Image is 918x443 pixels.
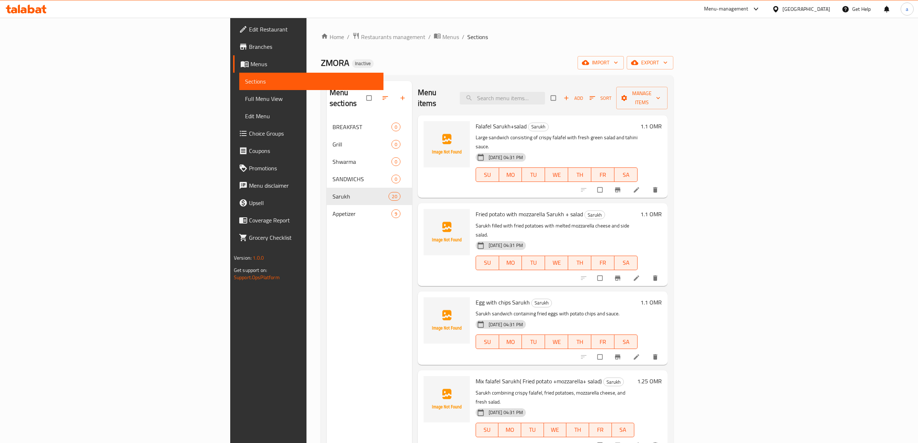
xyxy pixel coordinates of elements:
button: Branch-specific-item [610,182,627,198]
a: Support.OpsPlatform [234,273,280,282]
a: Edit Restaurant [233,21,383,38]
span: Select to update [593,271,608,285]
li: / [462,33,464,41]
span: SU [479,337,496,347]
span: SU [479,257,496,268]
button: FR [591,167,614,182]
button: SU [476,423,499,437]
a: Menus [434,32,459,42]
span: 20 [389,193,400,200]
button: SU [476,335,499,349]
span: Coverage Report [249,216,378,225]
span: [DATE] 04:31 PM [486,154,526,161]
span: TH [571,257,588,268]
button: Branch-specific-item [610,349,627,365]
button: TH [566,423,589,437]
button: MO [499,167,522,182]
button: WE [545,335,568,349]
span: Grill [333,140,391,149]
p: Large sandwich consisting of crispy falafel with fresh green salad and tahini sauce. [476,133,638,151]
button: TU [521,423,544,437]
span: Promotions [249,164,378,172]
span: Sarukh [532,299,552,307]
span: TU [524,425,541,435]
div: Sarukh [531,299,552,307]
span: SANDWICHS [333,175,391,183]
span: WE [548,257,565,268]
span: [DATE] 04:31 PM [486,242,526,249]
a: Branches [233,38,383,55]
span: Select all sections [362,91,377,105]
button: SA [612,423,635,437]
button: delete [647,349,665,365]
a: Promotions [233,159,383,177]
button: FR [589,423,612,437]
button: SA [614,167,638,182]
span: Menu disclaimer [249,181,378,190]
button: MO [499,256,522,270]
button: SU [476,167,499,182]
div: Shwarma0 [327,153,412,170]
img: Mix falafel Sarukh( Fried potato +mozzarella+ salad) [424,376,470,422]
span: Edit Menu [245,112,378,120]
div: items [391,209,400,218]
span: TU [525,170,542,180]
a: Full Menu View [239,90,383,107]
span: Select to update [593,350,608,364]
a: Edit menu item [633,274,642,282]
div: Grill0 [327,136,412,153]
span: Menus [442,33,459,41]
button: Sort [588,93,613,104]
button: Add [562,93,585,104]
span: SU [479,170,496,180]
p: Sarukh sandwich containing fried eggs with potato chips and sauce. [476,309,638,318]
button: SU [476,256,499,270]
div: SANDWICHS0 [327,170,412,188]
p: Sarukh filled with fried potatoes with melted mozzarella cheese and side salad. [476,221,638,239]
span: FR [594,337,612,347]
span: SU [479,425,496,435]
span: Add item [562,93,585,104]
button: Branch-specific-item [610,270,627,286]
div: BREAKFAST0 [327,118,412,136]
p: Sarukh combining crispy falafel, fried potatoes, mozzarella cheese, and fresh salad. [476,388,634,406]
button: MO [498,423,521,437]
span: Falafel Sarukh+salad [476,121,527,132]
div: [GEOGRAPHIC_DATA] [782,5,830,13]
span: SA [617,257,635,268]
button: Manage items [616,87,668,109]
button: SA [614,256,638,270]
span: Get support on: [234,265,267,275]
span: FR [594,257,612,268]
span: Grocery Checklist [249,233,378,242]
span: Select to update [593,183,608,197]
span: BREAKFAST [333,123,391,131]
span: TH [569,425,586,435]
span: TU [525,257,542,268]
a: Coverage Report [233,212,383,229]
span: MO [501,425,518,435]
span: Sections [467,33,488,41]
span: Manage items [622,89,662,107]
span: import [583,58,618,67]
span: 1.0.0 [253,253,264,263]
span: Restaurants management [361,33,425,41]
button: FR [591,256,614,270]
div: Menu-management [704,5,748,13]
span: FR [592,425,609,435]
span: WE [547,425,564,435]
button: import [578,56,624,69]
span: Sort [589,94,612,102]
h6: 1.1 OMR [640,297,662,307]
div: items [389,192,400,201]
span: WE [548,170,565,180]
span: 0 [392,158,400,165]
div: Sarukh20 [327,188,412,205]
a: Edit menu item [633,186,642,193]
span: Sarukh [333,192,389,201]
span: Sarukh [604,378,623,386]
span: Full Menu View [245,94,378,103]
h6: 1.25 OMR [637,376,662,386]
a: Grocery Checklist [233,229,383,246]
span: Sort sections [377,90,395,106]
